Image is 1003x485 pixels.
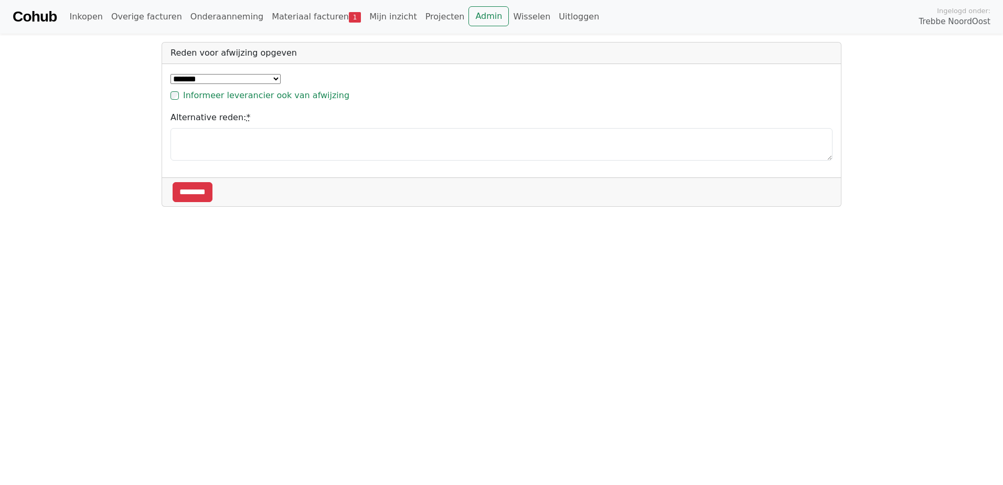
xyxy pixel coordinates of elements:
[268,6,365,27] a: Materiaal facturen1
[107,6,186,27] a: Overige facturen
[183,89,349,102] label: Informeer leverancier ook van afwijzing
[468,6,509,26] a: Admin
[365,6,421,27] a: Mijn inzicht
[65,6,106,27] a: Inkopen
[554,6,603,27] a: Uitloggen
[937,6,990,16] span: Ingelogd onder:
[421,6,469,27] a: Projecten
[246,112,250,122] abbr: required
[349,12,361,23] span: 1
[170,111,250,124] label: Alternative reden:
[919,16,990,28] span: Trebbe NoordOost
[13,4,57,29] a: Cohub
[162,43,841,64] div: Reden voor afwijzing opgeven
[186,6,268,27] a: Onderaanneming
[509,6,554,27] a: Wisselen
